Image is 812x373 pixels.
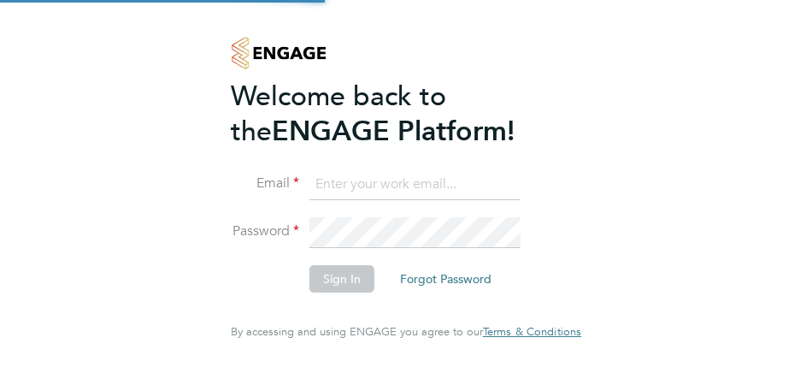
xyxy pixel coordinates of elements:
[483,324,581,339] span: Terms & Conditions
[309,265,374,293] button: Sign In
[309,169,521,200] input: Enter your work email...
[231,80,446,148] span: Welcome back to the
[231,79,564,149] h2: ENGAGE Platform!
[231,324,581,339] span: By accessing and using ENGAGE you agree to our
[386,265,505,293] button: Forgot Password
[231,175,299,192] label: Email
[231,222,299,240] label: Password
[483,325,581,339] a: Terms & Conditions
